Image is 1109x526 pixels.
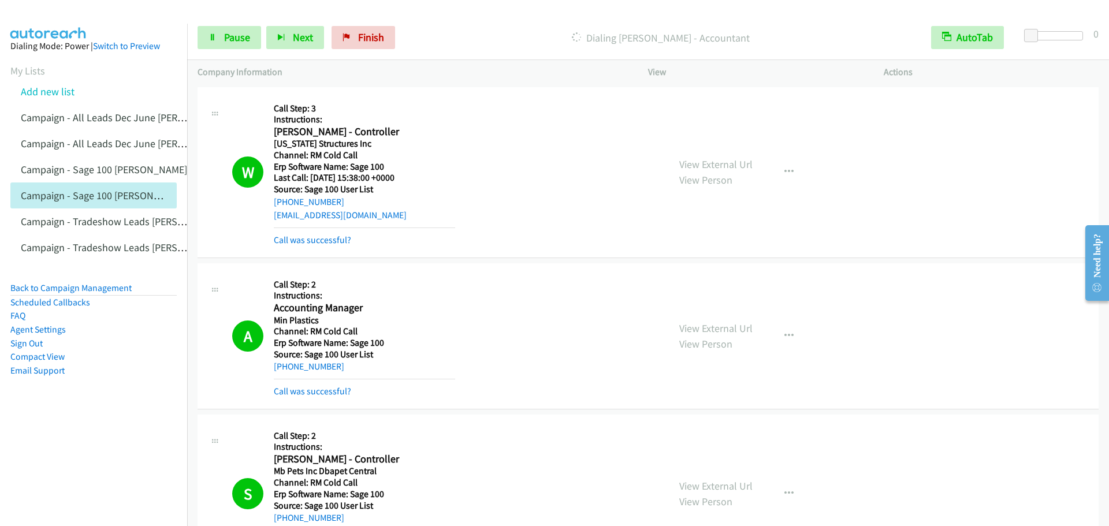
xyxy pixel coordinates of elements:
h5: Source: Sage 100 User List [274,500,455,512]
h5: Min Plastics [274,315,455,326]
h5: Source: Sage 100 User List [274,184,455,195]
a: Agent Settings [10,324,66,335]
a: Finish [332,26,395,49]
h1: W [232,156,263,188]
a: [PHONE_NUMBER] [274,196,344,207]
a: Campaign - Sage 100 [PERSON_NAME] [21,163,187,176]
a: Call was successful? [274,386,351,397]
h5: Channel: RM Cold Call [274,150,455,161]
button: Next [266,26,324,49]
a: Call was successful? [274,234,351,245]
a: FAQ [10,310,25,321]
h2: Accounting Manager [274,301,455,315]
p: View [648,65,863,79]
h1: A [232,320,263,352]
span: Next [293,31,313,44]
span: Pause [224,31,250,44]
h5: Erp Software Name: Sage 100 [274,161,455,173]
span: Finish [358,31,384,44]
a: View External Url [679,158,753,171]
a: My Lists [10,64,45,77]
h2: [PERSON_NAME] - Controller [274,453,455,466]
a: Switch to Preview [93,40,160,51]
h5: Call Step: 3 [274,103,455,114]
h5: Instructions: [274,441,455,453]
div: 0 [1093,26,1099,42]
div: Delay between calls (in seconds) [1030,31,1083,40]
a: View Person [679,495,732,508]
p: Company Information [198,65,627,79]
h5: Mb Pets Inc Dbapet Central [274,465,455,477]
a: Campaign - All Leads Dec June [PERSON_NAME] Cloned [21,137,264,150]
h5: Instructions: [274,114,455,125]
iframe: Resource Center [1075,217,1109,309]
a: Pause [198,26,261,49]
a: Sign Out [10,338,43,349]
a: Add new list [21,85,75,98]
a: View External Url [679,479,753,493]
a: Scheduled Callbacks [10,297,90,308]
button: AutoTab [931,26,1004,49]
a: Campaign - Tradeshow Leads [PERSON_NAME] [21,215,225,228]
h5: Source: Sage 100 User List [274,349,455,360]
a: [EMAIL_ADDRESS][DOMAIN_NAME] [274,210,407,221]
a: Back to Campaign Management [10,282,132,293]
h5: [US_STATE] Structures Inc [274,138,455,150]
p: Dialing [PERSON_NAME] - Accountant [411,30,910,46]
h5: Erp Software Name: Sage 100 [274,337,455,349]
a: Campaign - All Leads Dec June [PERSON_NAME] [21,111,230,124]
a: [PHONE_NUMBER] [274,361,344,372]
a: View Person [679,173,732,186]
h1: S [232,478,263,509]
a: View Person [679,337,732,350]
h5: Channel: RM Cold Call [274,326,455,337]
a: Email Support [10,365,65,376]
a: [PHONE_NUMBER] [274,512,344,523]
h5: Channel: RM Cold Call [274,477,455,488]
a: Campaign - Tradeshow Leads [PERSON_NAME] Cloned [21,241,258,254]
h5: Call Step: 2 [274,279,455,290]
div: Dialing Mode: Power | [10,39,177,53]
h5: Last Call: [DATE] 15:38:00 +0000 [274,172,455,184]
p: Actions [884,65,1099,79]
a: View External Url [679,322,753,335]
h5: Erp Software Name: Sage 100 [274,488,455,500]
h5: Instructions: [274,290,455,301]
h2: [PERSON_NAME] - Controller [274,125,455,139]
a: Campaign - Sage 100 [PERSON_NAME] Cloned [21,189,221,202]
h5: Call Step: 2 [274,430,455,442]
a: Compact View [10,351,65,362]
